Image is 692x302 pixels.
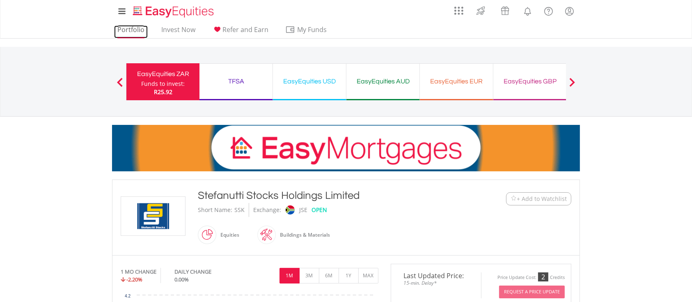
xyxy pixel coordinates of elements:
[358,268,378,284] button: MAX
[511,196,517,202] img: Watchlist
[121,268,156,276] div: 1 MO CHANGE
[299,203,307,217] div: JSE
[204,76,268,87] div: TFSA
[538,2,559,18] a: FAQ's and Support
[222,25,268,34] span: Refer and Earn
[174,276,189,283] span: 0.00%
[449,2,469,15] a: AppsGrid
[130,2,217,18] a: Home page
[538,272,548,281] div: 2
[198,203,232,217] div: Short Name:
[517,2,538,18] a: Notifications
[564,82,580,90] button: Next
[114,25,148,38] a: Portfolio
[154,88,172,96] span: R25.92
[312,203,327,217] div: OPEN
[209,25,272,38] a: Refer and Earn
[285,24,339,35] span: My Funds
[498,76,561,87] div: EasyEquities GBP
[141,80,185,88] div: Funds to invest:
[112,125,580,171] img: EasyMortage Promotion Banner
[198,188,456,203] div: Stefanutti Stocks Holdings Limited
[425,76,488,87] div: EasyEquities EUR
[122,197,184,235] img: EQU.ZA.SSK.png
[174,268,239,276] div: DAILY CHANGE
[474,4,488,17] img: thrive-v2.svg
[216,225,239,245] div: Equities
[351,76,415,87] div: EasyEquities AUD
[339,268,359,284] button: 1Y
[454,6,463,15] img: grid-menu-icon.svg
[125,294,131,298] text: 4.2
[280,268,300,284] button: 1M
[497,274,536,281] div: Price Update Cost:
[559,2,580,20] a: My Profile
[278,76,341,87] div: EasyEquities USD
[550,274,565,281] div: Credits
[276,225,330,245] div: Buildings & Materials
[253,203,281,217] div: Exchange:
[286,205,295,214] img: jse.png
[131,5,217,18] img: EasyEquities_Logo.png
[234,203,245,217] div: SSK
[397,272,475,279] span: Last Updated Price:
[493,2,517,17] a: Vouchers
[131,68,195,80] div: EasyEquities ZAR
[397,279,475,287] span: 15-min. Delay*
[126,276,142,283] span: -2.20%
[299,268,319,284] button: 3M
[499,286,565,298] button: Request A Price Update
[498,4,512,17] img: vouchers-v2.svg
[112,82,128,90] button: Previous
[517,195,567,203] span: + Add to Watchlist
[506,192,571,205] button: Watchlist + Add to Watchlist
[158,25,199,38] a: Invest Now
[319,268,339,284] button: 6M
